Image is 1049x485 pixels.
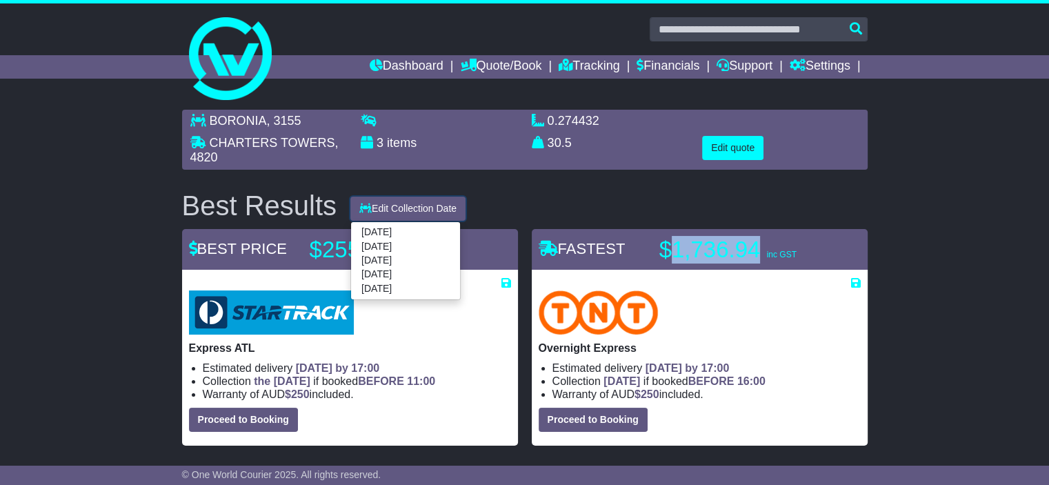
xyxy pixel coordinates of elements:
button: Edit Collection Date [350,197,466,221]
span: , 4820 [190,136,339,165]
span: 250 [291,388,310,400]
a: Dashboard [370,55,443,79]
span: FASTEST [539,240,626,257]
span: 250 [641,388,659,400]
span: [DATE] by 17:00 [646,362,730,374]
span: © One World Courier 2025. All rights reserved. [182,469,381,480]
p: $255.64 [310,236,482,264]
span: BORONIA [210,114,267,128]
a: [DATE] [351,281,460,295]
a: [DATE] [351,268,460,281]
a: [DATE] [351,254,460,268]
span: BEFORE [688,375,735,387]
li: Estimated delivery [552,362,861,375]
button: Proceed to Booking [189,408,298,432]
button: Edit quote [702,136,763,160]
span: [DATE] by 17:00 [296,362,380,374]
span: BEFORE [358,375,404,387]
a: [DATE] [351,226,460,239]
p: Overnight Express [539,342,861,355]
span: the [DATE] [254,375,310,387]
p: $1,736.94 [659,236,832,264]
span: items [387,136,417,150]
span: , 3155 [267,114,301,128]
p: Express ATL [189,342,511,355]
li: Estimated delivery [203,362,511,375]
li: Warranty of AUD included. [203,388,511,401]
span: 0.274432 [548,114,599,128]
button: Proceed to Booking [539,408,648,432]
span: $ [635,388,659,400]
li: Collection [552,375,861,388]
a: Tracking [559,55,619,79]
li: Warranty of AUD included. [552,388,861,401]
a: Settings [790,55,850,79]
span: BEST PRICE [189,240,287,257]
a: Support [717,55,772,79]
a: [DATE] [351,239,460,253]
div: Best Results [175,190,344,221]
span: if booked [254,375,435,387]
span: 16:00 [737,375,766,387]
span: $ [285,388,310,400]
span: 11:00 [407,375,435,387]
span: [DATE] [603,375,640,387]
span: 30.5 [548,136,572,150]
li: Collection [203,375,511,388]
img: StarTrack: Express ATL [189,290,354,335]
a: Financials [637,55,699,79]
span: inc GST [766,250,796,259]
img: TNT Domestic: Overnight Express [539,290,659,335]
span: CHARTERS TOWERS [210,136,335,150]
a: Quote/Book [460,55,541,79]
span: 3 [377,136,383,150]
span: if booked [603,375,765,387]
